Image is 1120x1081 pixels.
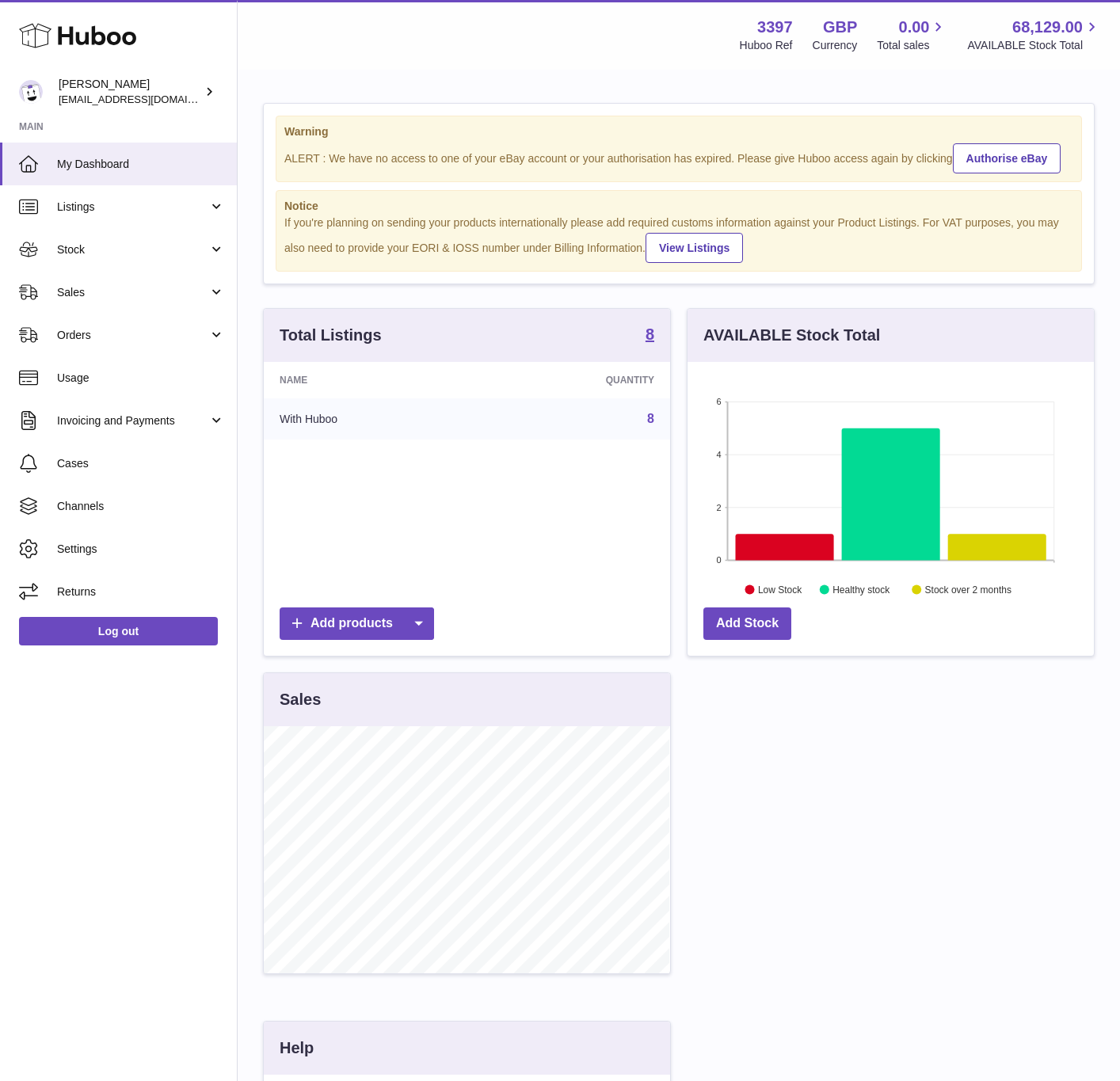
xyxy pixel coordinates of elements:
a: 8 [646,326,654,345]
span: Orders [57,328,208,343]
span: 0.00 [899,17,930,38]
a: 8 [647,412,654,425]
a: Authorise eBay [953,143,1061,173]
td: With Huboo [264,398,478,440]
span: My Dashboard [57,157,225,172]
a: View Listings [646,233,743,263]
h3: Total Listings [280,325,382,346]
text: 0 [716,555,721,565]
a: Add products [280,607,434,640]
h3: Sales [280,689,321,710]
span: Sales [57,285,208,300]
text: 2 [716,503,721,512]
span: 68,129.00 [1012,17,1083,38]
div: Huboo Ref [740,38,793,53]
span: Stock [57,242,208,257]
text: 6 [716,397,721,406]
span: Cases [57,456,225,471]
a: 0.00 Total sales [877,17,947,53]
h3: AVAILABLE Stock Total [703,325,880,346]
div: Currency [813,38,858,53]
th: Name [264,362,478,398]
h3: Help [280,1037,314,1059]
strong: 8 [646,326,654,342]
strong: GBP [823,17,857,38]
div: [PERSON_NAME] [59,77,201,107]
a: Log out [19,617,218,645]
strong: Warning [284,124,1073,139]
span: Total sales [877,38,947,53]
span: Usage [57,371,225,386]
th: Quantity [478,362,670,398]
span: Settings [57,542,225,557]
div: If you're planning on sending your products internationally please add required customs informati... [284,215,1073,263]
text: Healthy stock [832,584,890,596]
text: Stock over 2 months [925,584,1011,596]
text: 4 [716,450,721,459]
span: Invoicing and Payments [57,413,208,428]
a: Add Stock [703,607,791,640]
span: Returns [57,584,225,599]
strong: 3397 [757,17,793,38]
span: Channels [57,499,225,514]
img: internalAdmin-3397@internal.huboo.com [19,80,43,104]
span: Listings [57,200,208,215]
strong: Notice [284,199,1073,214]
text: Low Stock [758,584,802,596]
div: ALERT : We have no access to one of your eBay account or your authorisation has expired. Please g... [284,141,1073,173]
a: 68,129.00 AVAILABLE Stock Total [967,17,1101,53]
span: AVAILABLE Stock Total [967,38,1101,53]
span: [EMAIL_ADDRESS][DOMAIN_NAME] [59,93,233,105]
